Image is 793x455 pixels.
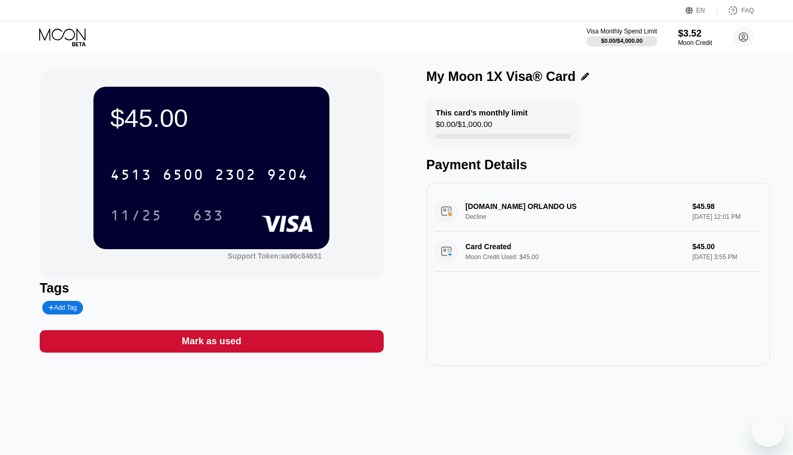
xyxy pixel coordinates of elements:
div: Payment Details [427,157,771,172]
div: Moon Credit [678,39,712,46]
div: 6500 [162,168,204,184]
div: EN [696,7,705,14]
div: Support Token:aa96c84651 [228,252,322,260]
div: $3.52Moon Credit [678,28,712,46]
div: Visa Monthly Spend Limit$0.00/$4,000.00 [586,28,657,46]
div: 11/25 [102,202,170,228]
div: 633 [193,208,224,225]
div: Tags [40,281,384,296]
div: Add Tag [49,304,77,311]
div: $3.52 [678,28,712,39]
div: This card’s monthly limit [436,108,528,117]
div: Add Tag [42,301,83,314]
div: $0.00 / $1,000.00 [436,120,492,134]
div: EN [685,5,717,16]
iframe: Button to launch messaging window, 1 unread message [751,413,785,447]
iframe: Number of unread messages [766,411,787,422]
div: $45.00 [110,103,313,133]
div: 2302 [215,168,256,184]
div: Support Token: aa96c84651 [228,252,322,260]
div: Visa Monthly Spend Limit [586,28,657,35]
div: 11/25 [110,208,162,225]
div: 4513 [110,168,152,184]
div: 9204 [267,168,309,184]
div: Mark as used [182,335,241,347]
div: My Moon 1X Visa® Card [427,69,576,84]
div: 633 [185,202,232,228]
div: FAQ [741,7,754,14]
div: $0.00 / $4,000.00 [601,38,643,44]
div: 4513650023029204 [104,161,315,188]
div: FAQ [717,5,754,16]
div: Mark as used [40,330,384,353]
